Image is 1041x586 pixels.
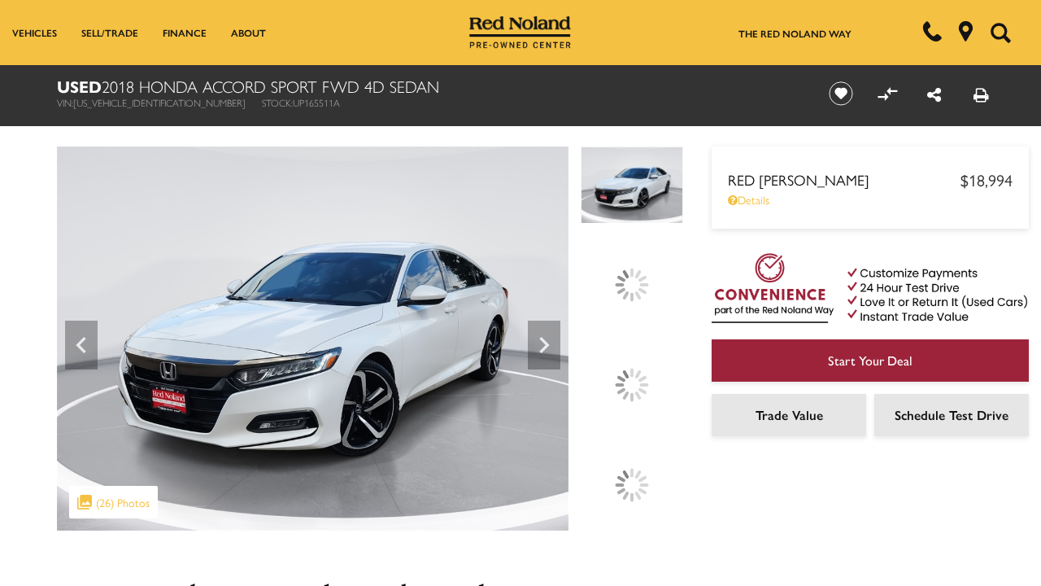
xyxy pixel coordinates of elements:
[984,1,1017,64] button: Open the search field
[875,81,899,106] button: Compare vehicle
[960,168,1013,191] span: $18,994
[823,81,859,107] button: Save vehicle
[927,82,941,106] a: Share this Used 2018 Honda Accord Sport FWD 4D Sedan
[469,22,572,38] a: Red Noland Pre-Owned
[828,351,913,370] span: Start Your Deal
[73,95,246,110] span: [US_VEHICLE_IDENTIFICATION_NUMBER]
[57,74,102,98] strong: Used
[895,405,1008,424] span: Schedule Test Drive
[728,169,960,190] span: Red [PERSON_NAME]
[57,146,568,531] img: Used 2018 Platinum White Pearl Honda Sport image 1
[712,394,866,436] a: Trade Value
[69,486,158,518] div: (26) Photos
[738,26,852,41] a: The Red Noland Way
[756,405,823,424] span: Trade Value
[293,95,340,110] span: UP165511A
[262,95,293,110] span: Stock:
[581,146,683,224] img: Used 2018 Platinum White Pearl Honda Sport image 1
[973,82,989,106] a: Print this Used 2018 Honda Accord Sport FWD 4D Sedan
[874,394,1029,436] a: Schedule Test Drive
[469,16,572,49] img: Red Noland Pre-Owned
[728,168,1013,191] a: Red [PERSON_NAME] $18,994
[712,339,1029,382] a: Start Your Deal
[728,191,1013,208] a: Details
[57,77,801,95] h1: 2018 Honda Accord Sport FWD 4D Sedan
[57,95,73,110] span: VIN:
